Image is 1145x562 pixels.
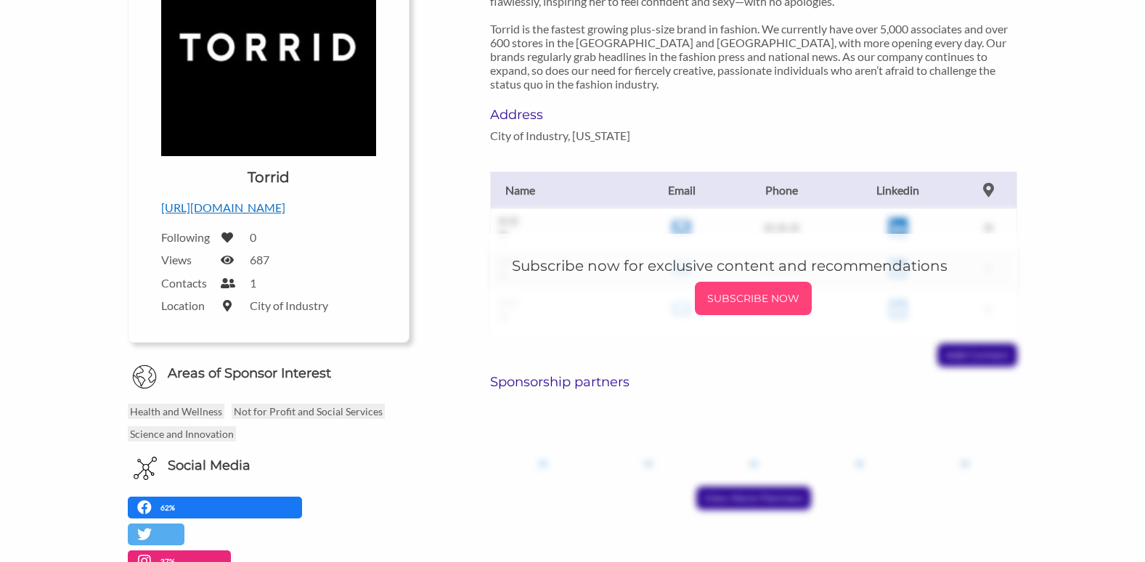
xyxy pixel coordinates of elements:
[128,426,236,441] p: Science and Innovation
[161,276,212,290] label: Contacts
[132,365,157,389] img: Globe Icon
[490,107,651,123] h6: Address
[161,253,212,266] label: Views
[232,404,385,419] p: Not for Profit and Social Services
[636,171,728,208] th: Email
[250,230,256,244] label: 0
[161,230,212,244] label: Following
[701,288,806,309] p: SUBSCRIBE NOW
[250,253,269,266] label: 687
[250,276,256,290] label: 1
[160,501,179,515] p: 62%
[134,457,157,480] img: Social Media Icon
[835,171,960,208] th: Linkedin
[512,256,995,276] h5: Subscribe now for exclusive content and recommendations
[512,282,995,315] a: SUBSCRIBE NOW
[128,404,224,419] p: Health and Wellness
[248,167,290,187] h1: Torrid
[161,198,376,217] p: [URL][DOMAIN_NAME]
[161,298,212,312] label: Location
[168,457,250,475] h6: Social Media
[490,129,651,142] p: City of Industry, [US_STATE]
[491,171,636,208] th: Name
[250,298,328,312] label: City of Industry
[117,365,420,383] h6: Areas of Sponsor Interest
[490,374,1017,390] h6: Sponsorship partners
[728,171,835,208] th: Phone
